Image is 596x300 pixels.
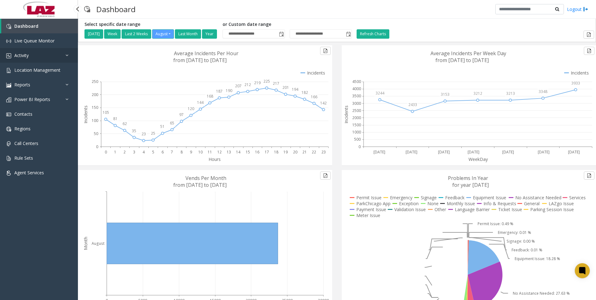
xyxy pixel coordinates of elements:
text: 6 [161,149,164,155]
text: Feedback: 0.01 % [512,247,542,253]
span: Live Queue Monitor [14,38,55,44]
button: [DATE] [84,29,103,39]
img: 'icon' [6,141,11,146]
span: Toggle popup [345,30,352,38]
text: 3212 [473,91,482,96]
a: Logout [567,6,588,12]
span: Power BI Reports [14,96,50,102]
text: [DATE] [438,149,450,155]
text: 142 [320,100,327,106]
img: 'icon' [6,68,11,73]
text: 144 [197,100,204,105]
text: 3000 [352,101,361,106]
text: 50 [94,131,98,136]
button: Export to pdf [584,47,594,55]
text: August [92,241,104,246]
text: for year [DATE] [452,181,489,188]
text: 190 [226,88,232,93]
span: Contacts [14,111,32,117]
text: 150 [92,105,98,110]
text: Average Incidents Per Week Day [430,50,506,57]
text: 201 [282,85,289,90]
text: Signage: 0.00 % [507,239,535,244]
text: 23 [142,131,146,137]
span: Call Centers [14,140,38,146]
text: 17 [265,149,269,155]
text: 1 [114,149,116,155]
button: Refresh Charts [357,29,389,39]
text: Emergency: 0.01 % [498,230,531,235]
span: Rule Sets [14,155,33,161]
text: 105 [103,110,109,115]
text: 22 [312,149,316,155]
text: from [DATE] to [DATE] [435,57,489,64]
h5: Select specific date range [84,22,218,27]
text: WeekDay [469,156,488,162]
text: Vends Per Month [185,175,226,181]
text: 168 [207,94,213,99]
text: 212 [244,82,251,87]
text: Average Incidents Per Hour [174,50,238,57]
text: 0 [358,144,361,149]
text: 0 [105,149,107,155]
text: [DATE] [538,149,550,155]
text: Problems In Year [448,175,488,181]
text: [DATE] [406,149,417,155]
text: 12 [217,149,222,155]
img: 'icon' [6,127,11,132]
img: 'icon' [6,24,11,29]
span: Location Management [14,67,60,73]
span: Reports [14,82,30,88]
text: 225 [263,79,270,84]
text: 62 [123,121,127,126]
img: 'icon' [6,171,11,176]
button: August [152,29,174,39]
text: 4000 [352,86,361,91]
text: 21 [302,149,307,155]
text: 18 [274,149,278,155]
text: 35 [132,128,136,133]
img: 'icon' [6,97,11,102]
text: 3933 [571,80,580,86]
text: Equipment Issue: 18.28 % [515,256,560,261]
text: Incidents [343,105,349,123]
button: Year [202,29,217,39]
img: 'icon' [6,112,11,117]
button: Week [104,29,121,39]
h3: Dashboard [93,2,139,17]
text: 1500 [352,122,361,128]
text: 16 [255,149,259,155]
text: 7 [171,149,173,155]
text: [DATE] [502,149,514,155]
text: Incidents [83,105,89,123]
text: 51 [160,124,165,129]
text: 250 [92,79,98,84]
text: 20 [293,149,297,155]
text: 100 [92,118,98,123]
text: 166 [311,94,317,99]
text: 194 [292,87,299,92]
button: Export to pdf [584,172,594,180]
text: 2433 [408,102,417,107]
text: No Assistance Needed: 27.63 % [513,291,570,296]
text: 1000 [352,129,361,135]
h5: or Custom date range [223,22,352,27]
button: Last Month [175,29,201,39]
button: Last 2 Weeks [122,29,151,39]
text: [DATE] [568,149,580,155]
span: Activity [14,52,29,58]
text: 97 [179,112,184,117]
span: Dashboard [14,23,38,29]
text: 187 [216,89,223,94]
text: 15 [246,149,250,155]
span: Agent Services [14,170,44,176]
text: 19 [283,149,288,155]
text: 10 [198,149,203,155]
text: 2000 [352,115,361,120]
span: Regions [14,126,31,132]
text: 25 [151,131,155,136]
img: 'icon' [6,39,11,44]
text: 200 [92,92,98,97]
text: 14 [236,149,241,155]
text: 219 [254,80,261,85]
